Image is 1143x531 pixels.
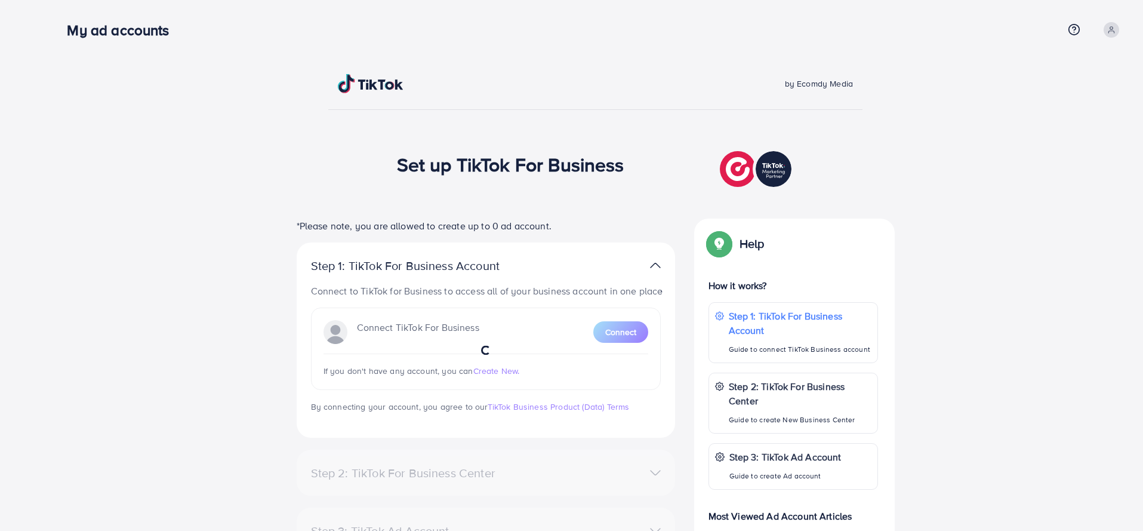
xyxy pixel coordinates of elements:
[729,450,842,464] p: Step 3: TikTok Ad Account
[311,259,538,273] p: Step 1: TikTok For Business Account
[729,469,842,483] p: Guide to create Ad account
[729,379,871,408] p: Step 2: TikTok For Business Center
[720,148,794,190] img: TikTok partner
[297,219,675,233] p: *Please note, you are allowed to create up to 0 ad account.
[785,78,853,90] span: by Ecomdy Media
[67,22,178,39] h3: My ad accounts
[729,413,871,427] p: Guide to create New Business Center
[729,342,871,357] p: Guide to connect TikTok Business account
[650,257,661,274] img: TikTok partner
[708,499,878,523] p: Most Viewed Ad Account Articles
[397,153,624,176] h1: Set up TikTok For Business
[729,309,871,337] p: Step 1: TikTok For Business Account
[708,233,730,254] img: Popup guide
[338,74,403,93] img: TikTok
[708,278,878,293] p: How it works?
[740,237,765,251] p: Help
